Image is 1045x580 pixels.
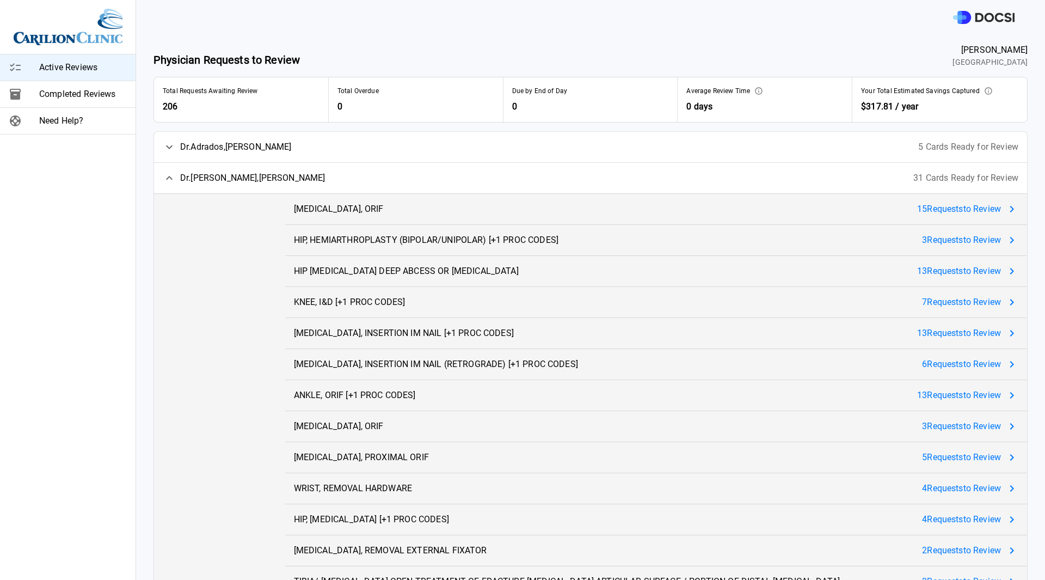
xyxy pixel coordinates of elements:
[922,482,1001,495] span: 4 Request s to Review
[512,86,568,96] span: Due by End of Day
[294,513,449,526] span: HIP, [MEDICAL_DATA] [+1 PROC CODES]
[861,86,980,96] span: Your Total Estimated Savings Captured
[153,52,300,68] span: Physician Requests to Review
[14,9,122,45] img: Site Logo
[294,451,429,464] span: [MEDICAL_DATA], PROXIMAL ORIF
[922,544,1001,557] span: 2 Request s to Review
[337,100,494,113] span: 0
[861,101,918,112] span: $317.81 / year
[294,389,416,402] span: ANKLE, ORIF [+1 PROC CODES]
[922,296,1001,309] span: 7 Request s to Review
[918,141,1018,154] span: 5 Cards Ready for Review
[294,203,384,216] span: [MEDICAL_DATA], ORIF
[39,114,127,127] span: Need Help?
[294,420,384,433] span: [MEDICAL_DATA], ORIF
[686,86,750,96] span: Average Review Time
[922,420,1001,433] span: 3 Request s to Review
[512,100,669,113] span: 0
[913,172,1018,185] span: 31 Cards Ready for Review
[917,203,1001,216] span: 15 Request s to Review
[922,513,1001,526] span: 4 Request s to Review
[686,100,843,113] span: 0 days
[922,451,1001,464] span: 5 Request s to Review
[294,296,405,309] span: KNEE, I&D [+1 PROC CODES]
[922,358,1001,371] span: 6 Request s to Review
[294,234,558,247] span: HIP, HEMIARTHROPLASTY (BIPOLAR/UNIPOLAR) [+1 PROC CODES]
[39,88,127,101] span: Completed Reviews
[952,57,1028,68] span: [GEOGRAPHIC_DATA]
[952,44,1028,57] span: [PERSON_NAME]
[294,358,578,371] span: [MEDICAL_DATA], INSERTION IM NAIL (RETROGRADE) [+1 PROC CODES]
[294,482,412,495] span: WRIST, REMOVAL HARDWARE
[917,327,1001,340] span: 13 Request s to Review
[163,100,319,113] span: 206
[754,87,763,95] svg: This represents the average time it takes from when an optimization is ready for your review to w...
[294,327,514,340] span: [MEDICAL_DATA], INSERTION IM NAIL [+1 PROC CODES]
[180,141,292,154] span: Dr. Adrados , [PERSON_NAME]
[294,544,487,557] span: [MEDICAL_DATA], REMOVAL EXTERNAL FIXATOR
[917,389,1001,402] span: 13 Request s to Review
[984,87,993,95] svg: This is the estimated annual impact of the preference card optimizations which you have approved....
[163,86,258,96] span: Total Requests Awaiting Review
[294,265,519,278] span: HIP [MEDICAL_DATA] DEEP ABCESS OR [MEDICAL_DATA]
[953,11,1015,25] img: DOCSI Logo
[337,86,379,96] span: Total Overdue
[39,61,127,74] span: Active Reviews
[180,172,325,185] span: Dr. [PERSON_NAME] , [PERSON_NAME]
[917,265,1001,278] span: 13 Request s to Review
[922,234,1001,247] span: 3 Request s to Review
